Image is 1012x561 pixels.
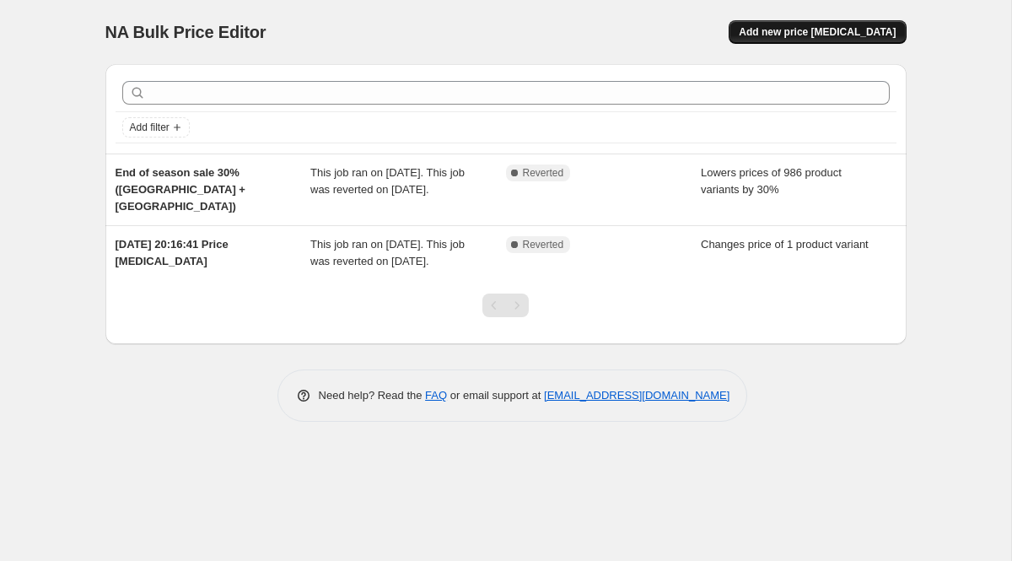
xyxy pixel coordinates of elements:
span: Need help? Read the [319,389,426,402]
button: Add new price [MEDICAL_DATA] [729,20,906,44]
span: Add new price [MEDICAL_DATA] [739,25,896,39]
span: or email support at [447,389,544,402]
nav: Pagination [482,294,529,317]
span: Add filter [130,121,170,134]
a: FAQ [425,389,447,402]
span: Reverted [523,166,564,180]
span: This job ran on [DATE]. This job was reverted on [DATE]. [310,238,465,267]
span: [DATE] 20:16:41 Price [MEDICAL_DATA] [116,238,229,267]
span: NA Bulk Price Editor [105,23,266,41]
span: Reverted [523,238,564,251]
span: End of season sale 30% ([GEOGRAPHIC_DATA] + [GEOGRAPHIC_DATA]) [116,166,245,213]
span: This job ran on [DATE]. This job was reverted on [DATE]. [310,166,465,196]
button: Add filter [122,117,190,138]
span: Changes price of 1 product variant [701,238,869,251]
span: Lowers prices of 986 product variants by 30% [701,166,842,196]
a: [EMAIL_ADDRESS][DOMAIN_NAME] [544,389,729,402]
